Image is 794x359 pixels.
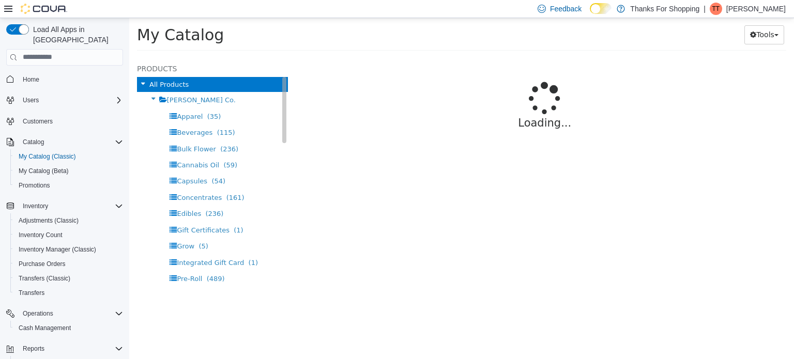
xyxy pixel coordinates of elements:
button: Inventory Manager (Classic) [10,242,127,257]
button: Home [2,72,127,87]
span: [PERSON_NAME] Co. [38,78,106,86]
span: Adjustments (Classic) [14,214,123,227]
span: Edibles [48,192,72,199]
span: Concentrates [48,176,93,183]
button: Users [2,93,127,107]
button: Promotions [10,178,127,193]
button: Catalog [19,136,48,148]
span: Bulk Flower [48,127,86,135]
span: Transfers (Classic) [14,272,123,285]
span: (5) [69,224,79,232]
span: Home [19,73,123,86]
span: Customers [23,117,53,126]
span: Promotions [19,181,50,190]
span: Inventory Manager (Classic) [14,243,123,256]
p: [PERSON_NAME] [726,3,786,15]
a: Transfers [14,287,49,299]
span: Grow [48,224,65,232]
button: Purchase Orders [10,257,127,271]
input: Dark Mode [590,3,612,14]
a: Home [19,73,43,86]
button: Operations [2,306,127,321]
button: Reports [2,341,127,356]
span: Gift Certificates [48,208,100,216]
span: Pre-Roll [48,257,73,264]
a: Promotions [14,179,54,192]
span: My Catalog (Beta) [14,165,123,177]
button: Inventory Count [10,228,127,242]
span: My Catalog [8,8,95,26]
button: Reports [19,342,49,355]
span: (1) [104,208,114,216]
button: Operations [19,307,57,320]
span: Reports [23,345,44,353]
span: Adjustments (Classic) [19,216,79,225]
span: Transfers (Classic) [19,274,70,283]
span: Integrated Gift Card [48,241,115,248]
span: Purchase Orders [14,258,123,270]
span: (1) [119,241,129,248]
span: Load All Apps in [GEOGRAPHIC_DATA] [29,24,123,45]
button: Users [19,94,43,106]
span: My Catalog (Classic) [19,152,76,161]
span: Customers [19,115,123,128]
span: Operations [23,309,53,318]
span: Capsules [48,159,78,167]
button: Customers [2,114,127,129]
span: (115) [88,111,106,118]
a: Inventory Manager (Classic) [14,243,100,256]
span: Cash Management [14,322,123,334]
span: Inventory [19,200,123,212]
span: Beverages [48,111,83,118]
span: (35) [78,95,92,102]
button: Transfers (Classic) [10,271,127,286]
span: Users [23,96,39,104]
span: Home [23,75,39,84]
span: Catalog [19,136,123,148]
span: Transfers [14,287,123,299]
span: (489) [78,257,96,264]
p: Loading... [205,97,627,114]
span: Inventory Count [19,231,63,239]
span: My Catalog (Classic) [14,150,123,163]
button: My Catalog (Beta) [10,164,127,178]
a: My Catalog (Beta) [14,165,73,177]
button: Inventory [2,199,127,213]
span: My Catalog (Beta) [19,167,69,175]
button: Transfers [10,286,127,300]
button: Adjustments (Classic) [10,213,127,228]
span: TT [712,3,720,15]
span: Cannabis Oil [48,143,90,151]
span: (54) [82,159,96,167]
a: My Catalog (Classic) [14,150,80,163]
span: Users [19,94,123,106]
p: | [704,3,706,15]
span: Cash Management [19,324,71,332]
a: Transfers (Classic) [14,272,74,285]
h5: Products [8,44,159,57]
span: Transfers [19,289,44,297]
div: T Thomson [710,3,722,15]
button: Inventory [19,200,52,212]
span: (59) [94,143,108,151]
p: Thanks For Shopping [630,3,699,15]
span: All Products [20,63,59,70]
button: Catalog [2,135,127,149]
span: Inventory Count [14,229,123,241]
span: Inventory [23,202,48,210]
button: My Catalog (Classic) [10,149,127,164]
span: Reports [19,342,123,355]
span: (161) [97,176,115,183]
span: Apparel [48,95,73,102]
span: Catalog [23,138,44,146]
span: Feedback [550,4,582,14]
a: Inventory Count [14,229,67,241]
span: (236) [91,127,109,135]
img: Cova [21,4,67,14]
button: Tools [615,7,655,26]
span: Promotions [14,179,123,192]
a: Customers [19,115,57,128]
span: Purchase Orders [19,260,66,268]
span: (236) [76,192,94,199]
